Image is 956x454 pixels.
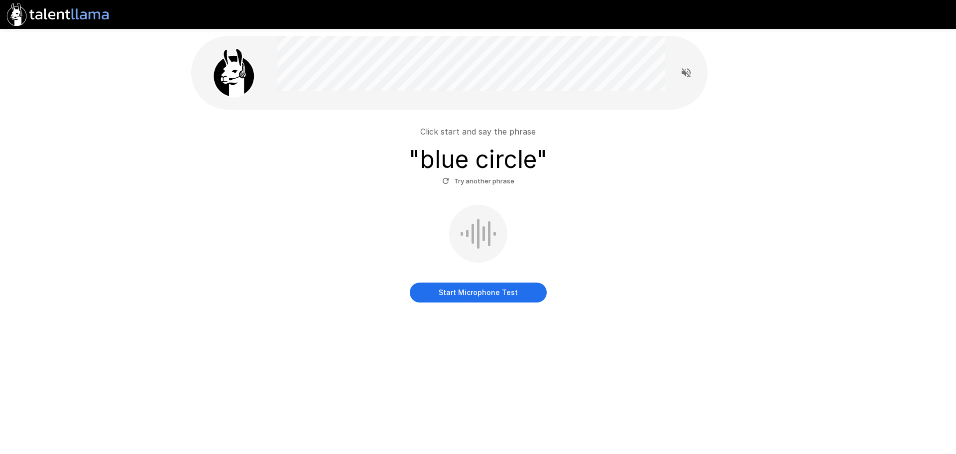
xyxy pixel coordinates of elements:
img: llama_clean.png [209,48,259,98]
p: Click start and say the phrase [420,126,536,138]
h3: " blue circle " [409,146,547,173]
button: Read questions aloud [676,63,696,83]
button: Try another phrase [440,173,517,189]
button: Start Microphone Test [410,283,547,303]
